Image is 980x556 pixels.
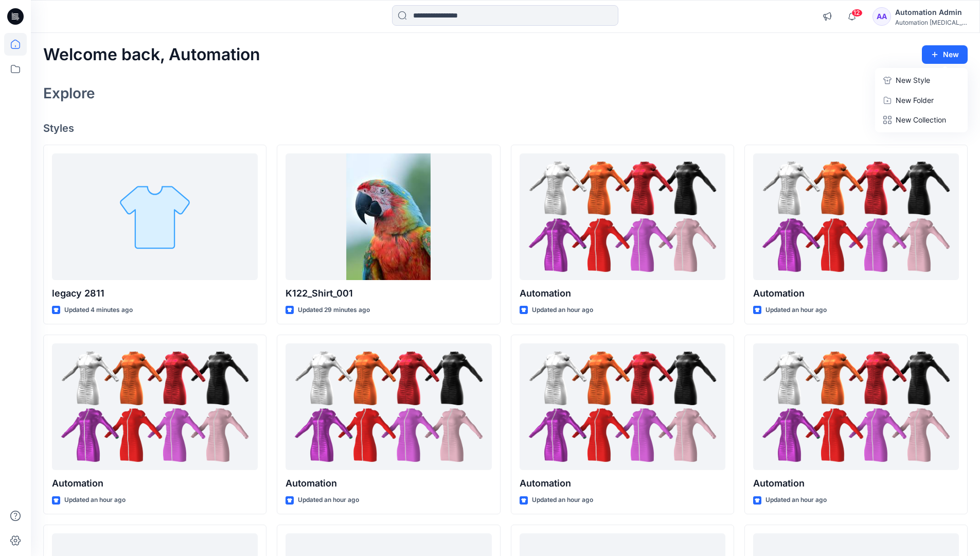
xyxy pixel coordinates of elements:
p: Updated an hour ago [765,495,827,506]
p: Updated an hour ago [532,495,593,506]
p: Updated an hour ago [532,305,593,316]
div: Automation Admin [895,6,967,19]
p: Updated an hour ago [765,305,827,316]
p: Automation [520,286,725,301]
a: K122_Shirt_001 [286,153,491,281]
h2: Welcome back, Automation [43,45,260,64]
p: New Folder [896,95,934,106]
p: Automation [753,286,959,301]
a: New Style [877,70,966,91]
div: AA [872,7,891,26]
p: Automation [520,476,725,491]
p: Updated an hour ago [64,495,126,506]
a: Automation [52,343,258,471]
p: Automation [753,476,959,491]
p: Automation [52,476,258,491]
a: Automation [286,343,491,471]
a: Automation [753,343,959,471]
a: Automation [520,153,725,281]
a: Automation [753,153,959,281]
button: New [922,45,968,64]
p: New Style [896,74,930,86]
p: Updated 4 minutes ago [64,305,133,316]
h4: Styles [43,122,968,134]
p: Automation [286,476,491,491]
p: K122_Shirt_001 [286,286,491,301]
h2: Explore [43,85,95,101]
p: legacy 2811 [52,286,258,301]
p: Updated 29 minutes ago [298,305,370,316]
p: Updated an hour ago [298,495,359,506]
a: legacy 2811 [52,153,258,281]
p: New Collection [896,114,946,126]
a: Automation [520,343,725,471]
span: 12 [851,9,863,17]
div: Automation [MEDICAL_DATA]... [895,19,967,26]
